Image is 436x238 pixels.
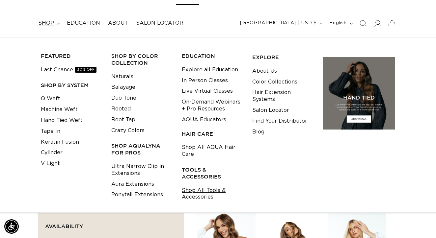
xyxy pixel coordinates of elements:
a: Last Chance30% OFF [41,64,96,75]
a: Balayage [111,82,135,93]
a: Find Your Distributor [252,116,307,127]
a: In Person Classes [182,75,228,86]
button: [GEOGRAPHIC_DATA] | USD $ [236,17,325,30]
h3: EDUCATION [182,53,242,59]
a: Rooted [111,104,131,114]
a: Cylinder [41,147,63,158]
span: About [108,20,128,27]
a: AQUA Educators [182,114,226,125]
span: shop [38,20,54,27]
a: Ponytail Extensions [111,189,163,200]
span: Education [67,20,100,27]
a: Shop All AQUA Hair Care [182,142,242,160]
a: Color Collections [252,77,297,87]
a: Salon Locator [252,105,289,116]
span: Availability [45,223,83,229]
a: Naturals [111,71,133,82]
a: About [104,16,132,31]
a: Ultra Narrow Clip in Extensions [111,161,172,179]
a: Explore all Education [182,64,238,75]
a: V Light [41,158,60,169]
span: 30% OFF [75,67,96,73]
a: Keratin Fusion [41,137,79,148]
a: About Us [252,66,277,77]
a: Root Tap [111,114,135,125]
summary: Availability (0 selected) [45,212,177,235]
a: On-Demand Webinars + Pro Resources [182,97,242,114]
button: English [325,17,355,30]
h3: FEATURED [41,53,101,59]
iframe: Chat Widget [403,206,436,238]
a: Education [63,16,104,31]
span: Salon Locator [136,20,183,27]
span: [GEOGRAPHIC_DATA] | USD $ [240,20,316,27]
h3: EXPLORE [252,54,313,61]
a: Tape In [41,126,60,137]
a: Hair Extension Systems [252,87,313,105]
a: Live Virtual Classes [182,86,233,97]
a: Duo Tone [111,93,136,104]
a: Salon Locator [132,16,187,31]
a: Hand Tied Weft [41,115,83,126]
a: Crazy Colors [111,125,145,136]
h3: SHOP BY SYSTEM [41,82,101,89]
h3: Shop by Color Collection [111,53,172,66]
h3: Shop AquaLyna for Pros [111,142,172,156]
div: Accessibility Menu [4,219,19,234]
a: Blog [252,127,264,137]
span: English [329,20,346,27]
a: Shop All Tools & Accessories [182,185,242,203]
summary: shop [34,16,63,31]
h3: TOOLS & ACCESSORIES [182,166,242,180]
summary: Search [356,16,370,31]
a: Q Weft [41,93,60,104]
a: Aura Extensions [111,179,154,190]
h3: HAIR CARE [182,131,242,137]
a: Machine Weft [41,104,78,115]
